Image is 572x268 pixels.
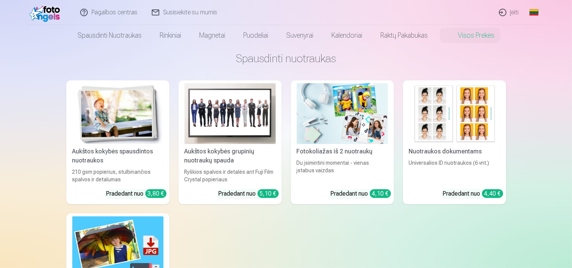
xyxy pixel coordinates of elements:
[297,83,388,144] img: Fotokoliažas iš 2 nuotraukų
[218,189,279,198] div: Pradedant nuo
[72,52,500,65] h3: Spausdinti nuotraukas
[185,83,276,144] img: Aukštos kokybės grupinių nuotraukų spauda
[258,189,279,198] div: 5,10 €
[277,25,322,46] a: Suvenyrai
[182,147,279,165] div: Aukštos kokybės grupinių nuotraukų spauda
[234,25,277,46] a: Puodeliai
[294,159,391,183] div: Du įsimintini momentai - vienas įstabus vaizdas
[406,159,503,183] div: Universalios ID nuotraukos (6 vnt.)
[69,25,151,46] a: Spausdinti nuotraukas
[151,25,190,46] a: Rinkiniai
[443,189,503,198] div: Pradedant nuo
[403,80,506,204] a: Nuotraukos dokumentamsNuotraukos dokumentamsUniversalios ID nuotraukos (6 vnt.)Pradedant nuo 4,40 €
[29,3,63,22] img: /fa2
[482,189,503,198] div: 4,40 €
[69,168,166,183] div: 210 gsm popierius, stulbinančios spalvos ir detalumas
[331,189,391,198] div: Pradedant nuo
[190,25,234,46] a: Magnetai
[322,25,371,46] a: Kalendoriai
[106,189,166,198] div: Pradedant nuo
[182,168,279,183] div: Ryškios spalvos ir detalės ant Fuji Film Crystal popieriaus
[291,80,394,204] a: Fotokoliažas iš 2 nuotraukųFotokoliažas iš 2 nuotraukųDu įsimintini momentai - vienas įstabus vai...
[69,147,166,165] div: Aukštos kokybės spausdintos nuotraukos
[178,80,282,204] a: Aukštos kokybės grupinių nuotraukų spaudaAukštos kokybės grupinių nuotraukų spaudaRyškios spalvos...
[371,25,437,46] a: Raktų pakabukas
[409,83,500,144] img: Nuotraukos dokumentams
[72,83,163,144] img: Aukštos kokybės spausdintos nuotraukos
[66,80,169,204] a: Aukštos kokybės spausdintos nuotraukos Aukštos kokybės spausdintos nuotraukos210 gsm popierius, s...
[437,25,503,46] a: Visos prekės
[406,147,503,156] div: Nuotraukos dokumentams
[294,147,391,156] div: Fotokoliažas iš 2 nuotraukų
[145,189,166,198] div: 3,80 €
[370,189,391,198] div: 4,10 €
